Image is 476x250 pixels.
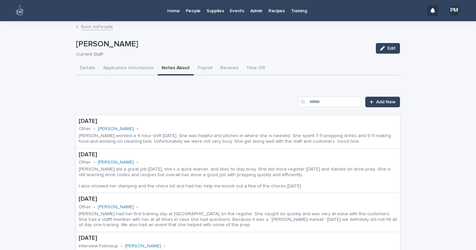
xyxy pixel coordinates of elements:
[79,211,397,228] p: [PERSON_NAME] had her first training day at [GEOGRAPHIC_DATA] on the register. She caught on quic...
[13,4,26,17] img: 80hjoBaRqlyywVK24fQd
[79,235,397,242] p: [DATE]
[79,196,397,203] p: [DATE]
[79,151,397,159] p: [DATE]
[79,160,91,165] p: Other
[98,126,134,132] a: [PERSON_NAME]
[79,204,91,210] p: Other
[79,167,397,189] p: [PERSON_NAME] did a great job [DATE], she’s a quick learner, and likes to stay busy. She did more...
[76,62,99,75] button: Details
[79,133,397,144] p: [PERSON_NAME] worked a 4 hour shift [DATE]. She was helpful and pitches in where she is needed. S...
[81,23,113,30] a: Back toPeople
[137,204,138,210] p: •
[79,118,397,125] p: [DATE]
[76,149,400,193] a: [DATE]Other•[PERSON_NAME] •[PERSON_NAME] did a great job [DATE], she’s a quick learner, and likes...
[376,43,400,54] button: Edit
[94,204,95,210] p: •
[449,5,459,16] div: PM
[387,46,396,51] span: Edit
[242,62,269,75] button: Time Off
[79,126,91,132] p: Other
[298,97,361,107] input: Search
[76,193,400,232] a: [DATE]Other•[PERSON_NAME] •[PERSON_NAME] had her first training day at [GEOGRAPHIC_DATA] on the r...
[98,160,134,165] a: [PERSON_NAME]
[76,52,368,57] p: Current Staff
[376,100,396,104] span: Add New
[76,115,400,149] a: [DATE]Other•[PERSON_NAME] •[PERSON_NAME] worked a 4 hour shift [DATE]. She was helpful and pitche...
[94,126,95,132] p: •
[125,243,161,249] a: [PERSON_NAME]
[79,243,118,249] p: Interview Followup
[164,243,165,249] p: •
[94,160,95,165] p: •
[76,39,371,49] p: [PERSON_NAME]
[365,97,400,107] a: Add New
[194,62,216,75] button: Payroll
[216,62,242,75] button: Reviews
[99,62,158,75] button: Application Information
[137,126,138,132] p: •
[98,204,134,210] a: [PERSON_NAME]
[121,243,122,249] p: •
[137,160,138,165] p: •
[158,62,194,75] button: Notes About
